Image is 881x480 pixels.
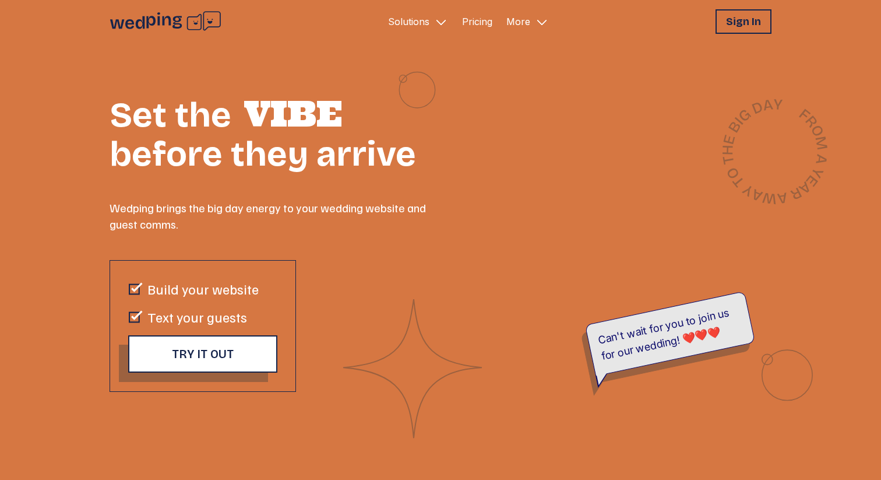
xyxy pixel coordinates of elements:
[244,91,342,136] span: VIBE
[147,307,247,326] p: Text your guests
[110,80,440,171] h1: Set the before they arrive
[462,15,492,29] a: Pricing
[147,279,259,298] p: Build your website
[726,13,761,30] h1: Sign In
[502,9,554,34] button: More
[388,15,429,29] p: Solutions
[585,291,756,376] div: Can't wait for you to join us for our wedding! ❤️️️❤️️️❤️
[383,9,554,34] nav: Primary Navigation
[383,9,453,34] button: Solutions
[716,9,771,34] button: Sign In
[440,96,771,376] img: couple
[506,15,530,29] p: More
[128,335,277,373] button: Try it out
[172,347,234,361] span: Try it out
[110,199,440,232] p: Wedping brings the big day energy to your wedding website and guest comms.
